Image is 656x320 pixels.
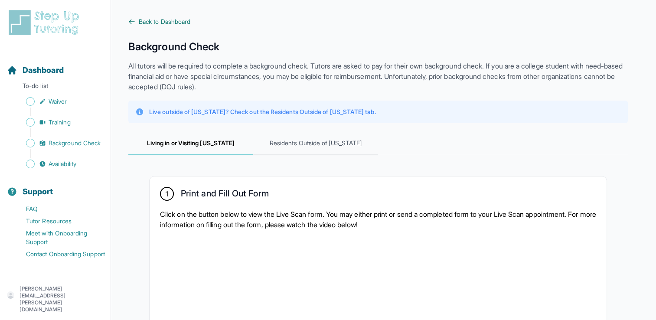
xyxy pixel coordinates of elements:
p: Live outside of [US_STATE]? Check out the Residents Outside of [US_STATE] tab. [149,108,375,116]
a: Back to Dashboard [128,17,628,26]
span: Background Check [49,139,101,147]
span: Availability [49,160,76,168]
p: To-do list [3,82,107,94]
a: Dashboard [7,64,64,76]
span: 1 [166,189,168,199]
span: Training [49,118,71,127]
a: Waiver [7,95,111,108]
h2: Print and Fill Out Form [181,188,269,202]
a: Availability [7,158,111,170]
h1: Background Check [128,40,628,54]
span: Waiver [49,97,67,106]
a: Contact Onboarding Support [7,248,111,260]
span: Living in or Visiting [US_STATE] [128,132,253,155]
a: Meet with Onboarding Support [7,227,111,248]
button: Support [3,172,107,201]
span: Support [23,186,53,198]
button: Dashboard [3,50,107,80]
span: Residents Outside of [US_STATE] [253,132,378,155]
p: Click on the button below to view the Live Scan form. You may either print or send a completed fo... [160,209,596,230]
a: FAQ [7,203,111,215]
button: [PERSON_NAME][EMAIL_ADDRESS][PERSON_NAME][DOMAIN_NAME] [7,285,104,313]
a: Tutor Resources [7,215,111,227]
p: All tutors will be required to complete a background check. Tutors are asked to pay for their own... [128,61,628,92]
span: Dashboard [23,64,64,76]
span: Back to Dashboard [139,17,190,26]
p: [PERSON_NAME][EMAIL_ADDRESS][PERSON_NAME][DOMAIN_NAME] [20,285,104,313]
a: Training [7,116,111,128]
nav: Tabs [128,132,628,155]
img: logo [7,9,84,36]
a: Background Check [7,137,111,149]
